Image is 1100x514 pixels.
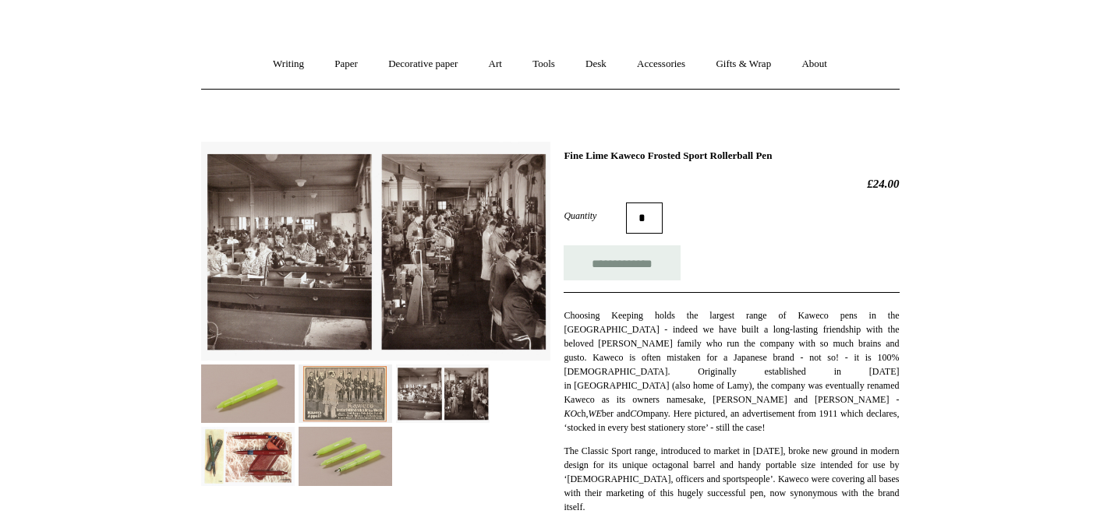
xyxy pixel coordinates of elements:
img: Fine Lime Kaweco Frosted Sport Rollerball Pen [201,364,295,423]
a: Writing [259,44,318,85]
a: About [787,44,841,85]
a: Decorative paper [374,44,472,85]
img: Fine Lime Kaweco Frosted Sport Rollerball Pen [201,427,295,485]
label: Quantity [564,209,626,223]
img: Fine Lime Kaweco Frosted Sport Rollerball Pen [396,364,490,423]
span: Choosing Keeping holds the largest range of Kaweco pens in the [GEOGRAPHIC_DATA] - indeed we have... [564,310,899,433]
h1: Fine Lime Kaweco Frosted Sport Rollerball Pen [564,150,899,162]
h2: £24.00 [564,177,899,191]
a: Art [475,44,516,85]
i: KO [564,408,577,419]
a: Accessories [623,44,699,85]
a: Paper [320,44,372,85]
i: CO [630,408,643,419]
a: Desk [571,44,621,85]
img: Fine Lime Kaweco Frosted Sport Rollerball Pen [299,364,392,423]
a: Tools [518,44,569,85]
a: Gifts & Wrap [702,44,785,85]
i: WE [588,408,601,419]
span: The Classic Sport range, introduced to market in [DATE], broke new ground in modern design for it... [564,445,899,512]
img: Fine Lime Kaweco Frosted Sport Rollerball Pen [299,427,392,485]
img: Fine Lime Kaweco Frosted Sport Rollerball Pen [201,142,550,361]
